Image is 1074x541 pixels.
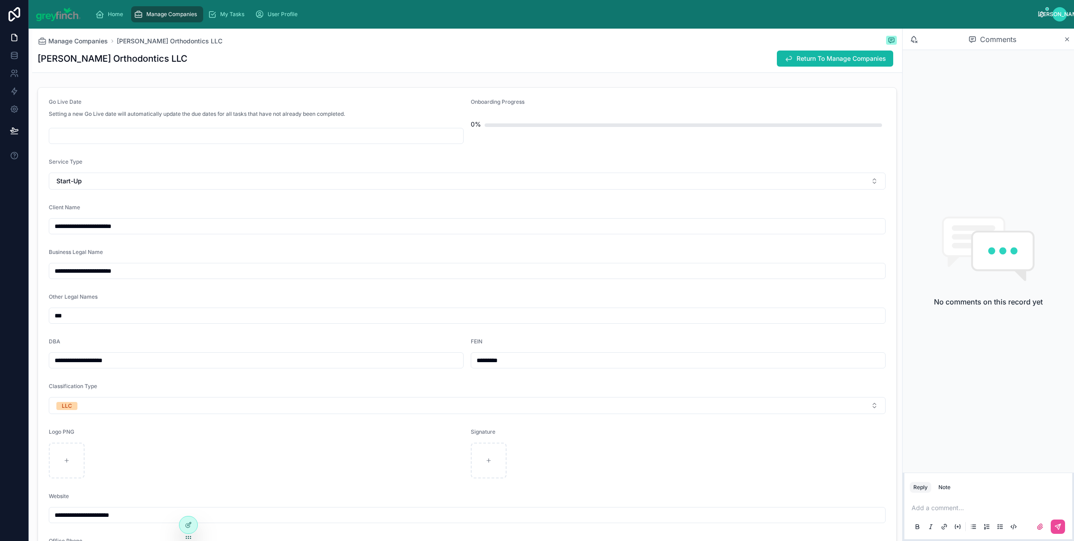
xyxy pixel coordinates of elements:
span: Website [49,493,69,499]
div: Note [938,484,950,491]
span: Service Type [49,158,82,165]
span: Logo PNG [49,428,74,435]
span: FEIN [471,338,482,345]
div: 0% [471,115,481,133]
h2: No comments on this record yet [934,296,1043,307]
button: Reply [910,482,931,493]
button: Note [935,482,954,493]
span: Comments [980,34,1016,45]
span: User Profile [268,11,298,18]
div: LLC [62,402,72,410]
button: Select Button [49,173,886,190]
span: DBA [49,338,60,345]
a: Manage Companies [38,37,108,46]
a: User Profile [252,6,304,22]
span: Business Legal Name [49,249,103,255]
a: Home [93,6,129,22]
span: Signature [471,428,495,435]
span: Onboarding Progress [471,98,524,105]
span: Go Live Date [49,98,81,105]
a: My Tasks [205,6,251,22]
a: Manage Companies [131,6,203,22]
p: Setting a new Go Live date will automatically update the due dates for all tasks that have not al... [49,110,345,118]
span: Manage Companies [48,37,108,46]
button: Return To Manage Companies [777,51,893,67]
div: scrollable content [88,4,1039,24]
span: Client Name [49,204,80,211]
span: Home [108,11,123,18]
a: [PERSON_NAME] Orthodontics LLC [117,37,222,46]
span: Classification Type [49,383,97,389]
span: Other Legal Names [49,293,98,300]
img: App logo [36,7,81,21]
span: Manage Companies [146,11,197,18]
h1: [PERSON_NAME] Orthodontics LLC [38,52,188,65]
span: Return To Manage Companies [797,54,886,63]
span: My Tasks [220,11,244,18]
button: Select Button [49,397,886,414]
span: Start-Up [56,177,82,186]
